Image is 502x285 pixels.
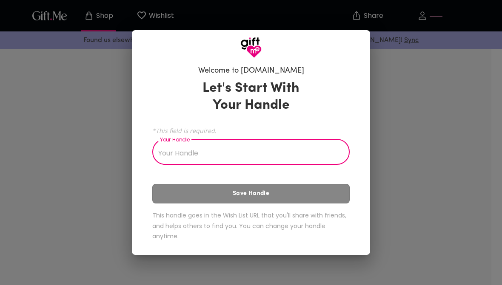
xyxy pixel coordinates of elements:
img: GiftMe Logo [240,37,262,58]
h6: This handle goes in the Wish List URL that you'll share with friends, and helps others to find yo... [152,210,350,242]
h6: Welcome to [DOMAIN_NAME] [198,66,304,76]
span: *This field is required. [152,127,350,135]
input: Your Handle [152,141,340,165]
h3: Let's Start With Your Handle [192,80,310,114]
